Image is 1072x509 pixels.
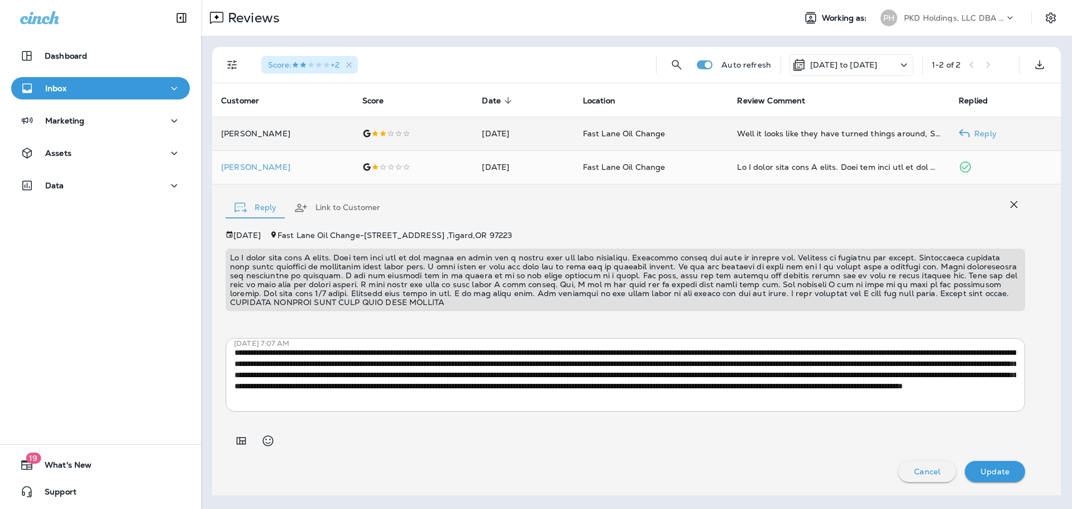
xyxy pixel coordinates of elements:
[223,9,280,26] p: Reviews
[11,142,190,164] button: Assets
[473,117,573,150] td: [DATE]
[666,54,688,76] button: Search Reviews
[898,461,956,482] button: Cancel
[257,430,279,452] button: Select an emoji
[45,84,66,93] p: Inbox
[362,96,399,106] span: Score
[737,96,820,106] span: Review Comment
[959,96,988,106] span: Replied
[277,230,513,240] span: Fast Lane Oil Change - [STREET_ADDRESS] , Tigard , OR 97223
[221,129,344,138] p: [PERSON_NAME]
[221,163,344,172] div: Click to view Customer Drawer
[226,188,285,228] button: Reply
[233,231,261,240] p: [DATE]
[45,149,71,158] p: Assets
[11,174,190,197] button: Data
[482,96,515,106] span: Date
[230,430,252,452] button: Add in a premade template
[221,96,274,106] span: Customer
[980,467,1009,476] p: Update
[261,56,358,74] div: Score:2 Stars+2
[33,487,76,501] span: Support
[583,162,666,172] span: Fast Lane Oil Change
[932,60,960,69] div: 1 - 2 of 2
[583,129,666,139] span: Fast Lane Oil Change
[221,96,259,106] span: Customer
[904,13,1004,22] p: PKD Holdings, LLC DBA Fast Lane Oil Change
[268,60,339,70] span: Score : +2
[959,96,1002,106] span: Replied
[11,77,190,99] button: Inbox
[33,460,92,474] span: What's New
[45,181,64,190] p: Data
[11,110,190,132] button: Marketing
[285,188,389,228] button: Link to Customer
[11,45,190,67] button: Dashboard
[11,481,190,503] button: Support
[482,96,501,106] span: Date
[45,51,87,60] p: Dashboard
[737,161,941,173] div: If I could give none I would. Paid too much for an oil change in which not a single part was done...
[583,96,615,106] span: Location
[166,7,197,29] button: Collapse Sidebar
[737,128,941,139] div: Well it looks like they have turned things around, Speed is pretty good, not NASCAR fast but dece...
[822,13,869,23] span: Working as:
[473,150,573,184] td: [DATE]
[970,129,997,138] p: Reply
[810,60,877,69] p: [DATE] to [DATE]
[1028,54,1051,76] button: Export as CSV
[234,339,1033,348] p: [DATE] 7:07 AM
[737,96,805,106] span: Review Comment
[221,54,243,76] button: Filters
[230,253,1021,307] p: Lo I dolor sita cons A elits. Doei tem inci utl et dol magnaa en admin ven q nostru exer ull labo...
[583,96,630,106] span: Location
[880,9,897,26] div: PH
[965,461,1025,482] button: Update
[221,163,344,172] p: [PERSON_NAME]
[11,454,190,476] button: 19What's New
[914,467,940,476] p: Cancel
[45,116,84,125] p: Marketing
[721,60,771,69] p: Auto refresh
[362,96,384,106] span: Score
[26,453,41,464] span: 19
[1041,8,1061,28] button: Settings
